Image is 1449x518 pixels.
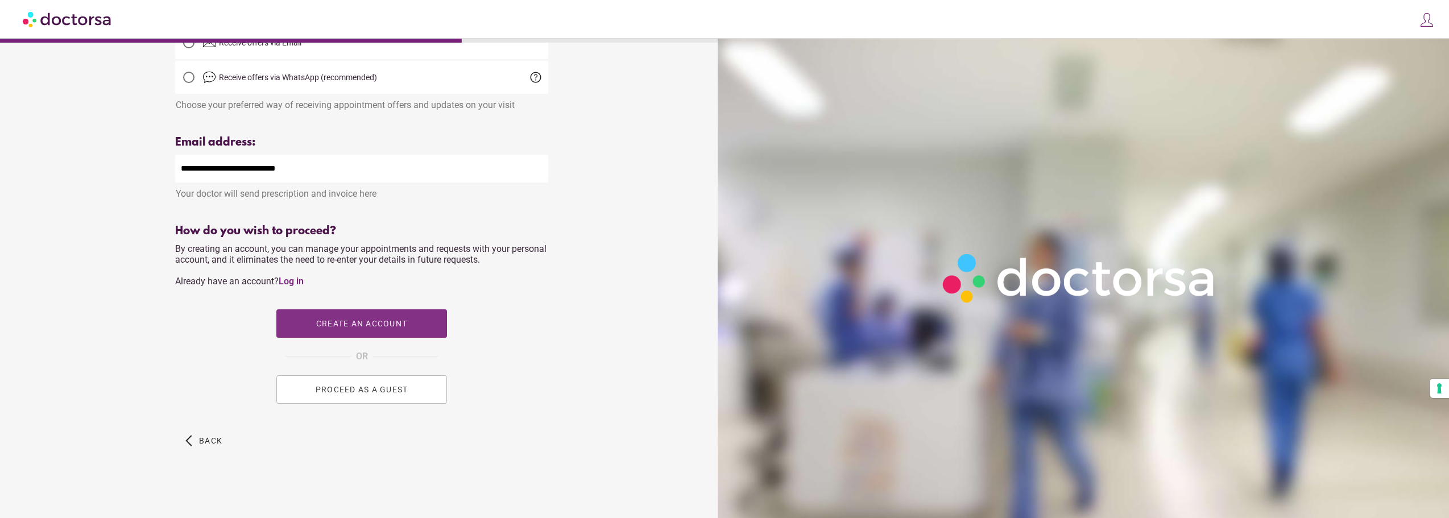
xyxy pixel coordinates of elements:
[276,375,447,404] button: PROCEED AS A GUEST
[935,246,1225,310] img: Logo-Doctorsa-trans-White-partial-flat.png
[219,38,301,47] span: Receive offers via Email
[181,426,227,455] button: arrow_back_ios Back
[175,243,547,287] span: By creating an account, you can manage your appointments and requests with your personal account,...
[219,73,377,82] span: Receive offers via WhatsApp (recommended)
[23,6,113,32] img: Doctorsa.com
[356,349,368,364] span: OR
[202,36,216,49] img: email
[202,71,216,84] img: chat
[175,94,548,110] div: Choose your preferred way of receiving appointment offers and updates on your visit
[279,276,304,287] a: Log in
[316,319,407,328] span: Create an account
[175,136,548,149] div: Email address:
[529,71,543,84] span: help
[276,309,447,338] button: Create an account
[175,225,548,238] div: How do you wish to proceed?
[1419,12,1435,28] img: icons8-customer-100.png
[175,183,548,199] div: Your doctor will send prescription and invoice here
[316,385,408,394] span: PROCEED AS A GUEST
[1430,379,1449,398] button: Your consent preferences for tracking technologies
[199,436,222,445] span: Back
